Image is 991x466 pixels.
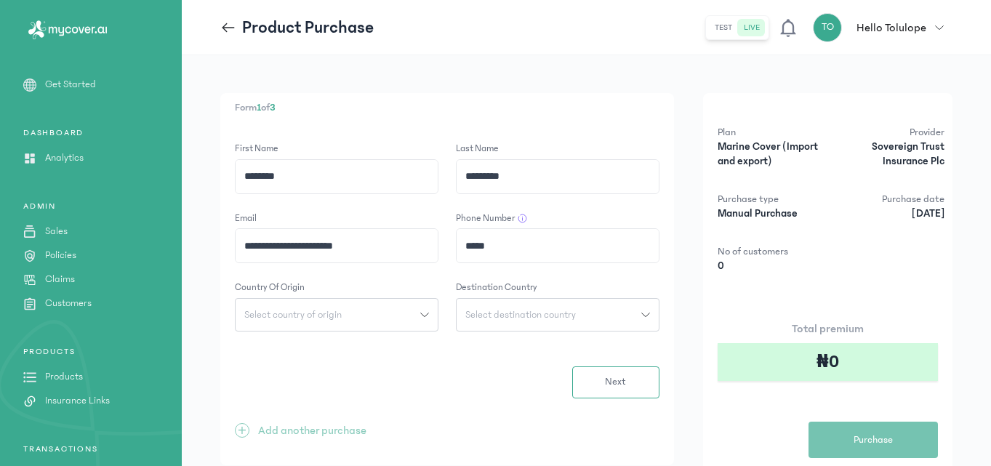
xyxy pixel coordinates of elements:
[709,19,738,36] button: test
[270,102,276,113] span: 3
[45,296,92,311] p: Customers
[45,150,84,166] p: Analytics
[832,140,944,169] p: Sovereign Trust Insurance Plc
[605,374,626,390] span: Next
[235,423,249,438] span: +
[456,212,515,226] label: Phone Number
[718,140,830,169] p: Marine Cover (Import and export)
[235,281,305,295] label: Country of origin
[45,369,83,385] p: Products
[45,272,75,287] p: Claims
[718,259,830,273] p: 0
[572,366,659,398] button: Next
[718,125,830,140] p: Plan
[45,224,68,239] p: Sales
[45,77,96,92] p: Get Started
[813,13,952,42] button: TOHello Tolulope
[242,16,374,39] p: Product Purchase
[718,320,938,337] p: Total premium
[718,343,938,381] div: ₦0
[258,422,366,439] p: Add another purchase
[832,192,944,206] p: Purchase date
[235,100,659,116] p: Form of
[236,310,350,320] span: Select country of origin
[718,192,830,206] p: Purchase type
[235,142,278,156] label: First Name
[235,212,257,226] label: Email
[456,281,537,295] label: Destination country
[856,19,926,36] p: Hello Tolulope
[456,142,499,156] label: Last Name
[813,13,842,42] div: TO
[718,206,830,221] p: Manual Purchase
[718,244,830,259] p: No of customers
[832,206,944,221] p: [DATE]
[809,422,938,458] button: Purchase
[235,298,438,332] button: Select country of origin
[457,310,585,320] span: Select destination country
[45,248,76,263] p: Policies
[257,102,261,113] span: 1
[738,19,766,36] button: live
[832,125,944,140] p: Provider
[235,422,366,439] button: +Add another purchase
[45,393,110,409] p: Insurance Links
[456,298,659,332] button: Select destination country
[854,433,893,448] span: Purchase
